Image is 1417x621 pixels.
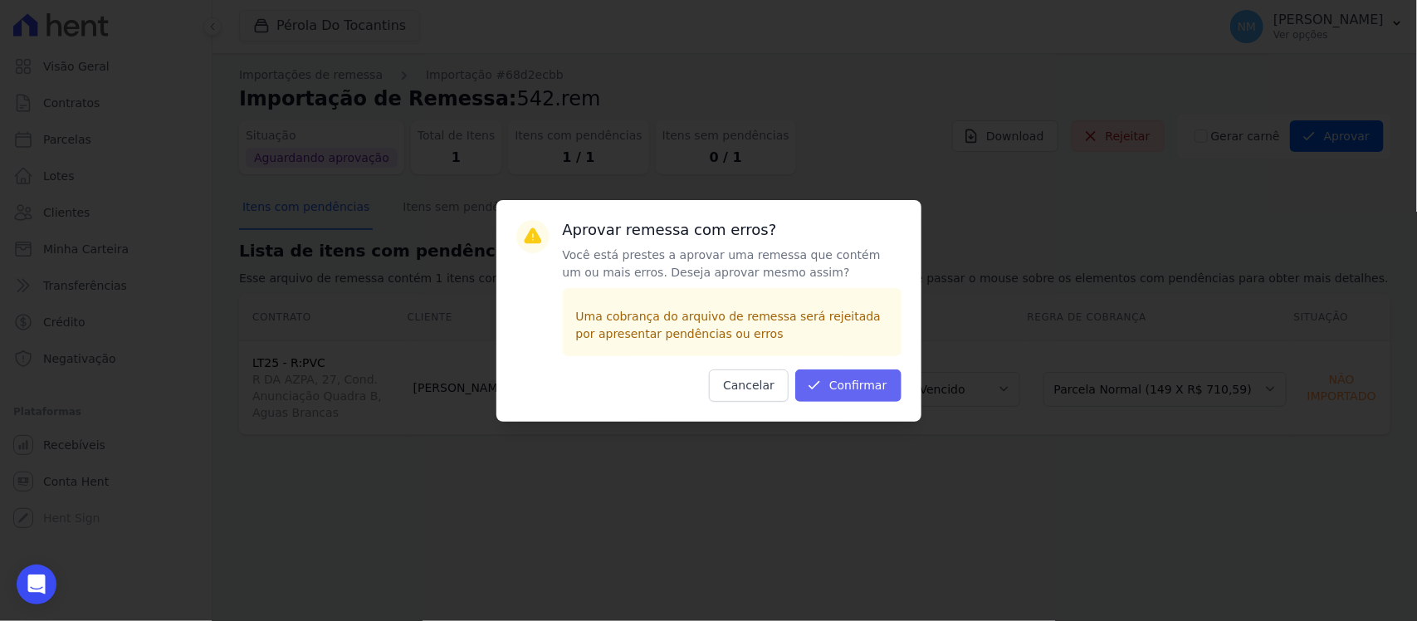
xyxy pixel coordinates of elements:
[563,220,902,240] h3: Aprovar remessa com erros?
[17,565,56,604] div: Open Intercom Messenger
[709,369,789,402] button: Cancelar
[576,308,888,343] p: Uma cobrança do arquivo de remessa será rejeitada por apresentar pendências ou erros
[563,247,902,281] p: Você está prestes a aprovar uma remessa que contém um ou mais erros. Deseja aprovar mesmo assim?
[795,369,902,402] button: Confirmar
